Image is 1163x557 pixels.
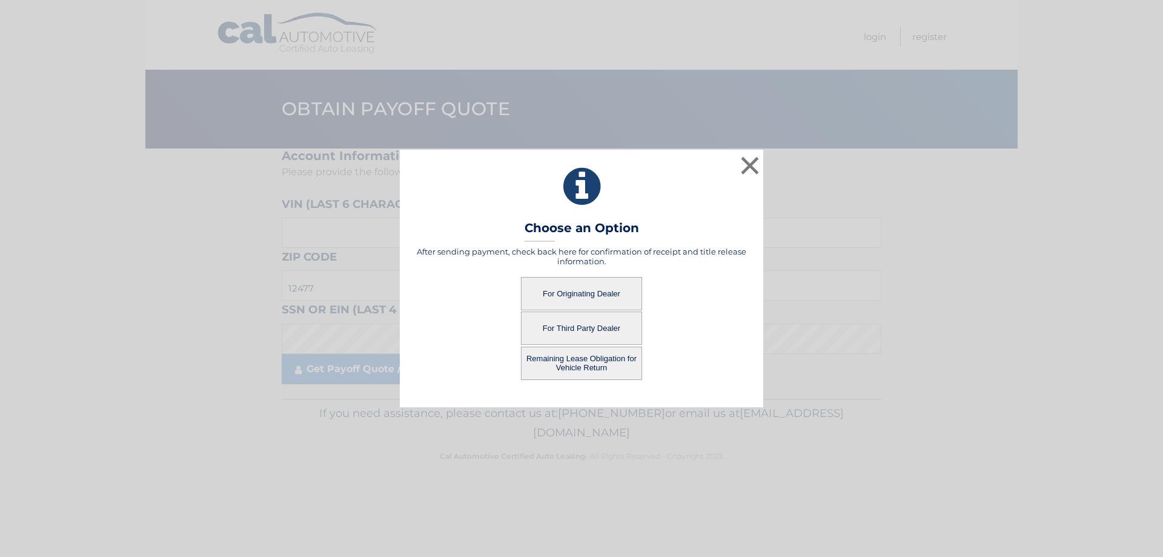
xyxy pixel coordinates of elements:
button: For Originating Dealer [521,277,642,310]
h3: Choose an Option [525,221,639,242]
button: For Third Party Dealer [521,312,642,345]
h5: After sending payment, check back here for confirmation of receipt and title release information. [415,247,748,266]
button: × [738,153,762,178]
button: Remaining Lease Obligation for Vehicle Return [521,347,642,380]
